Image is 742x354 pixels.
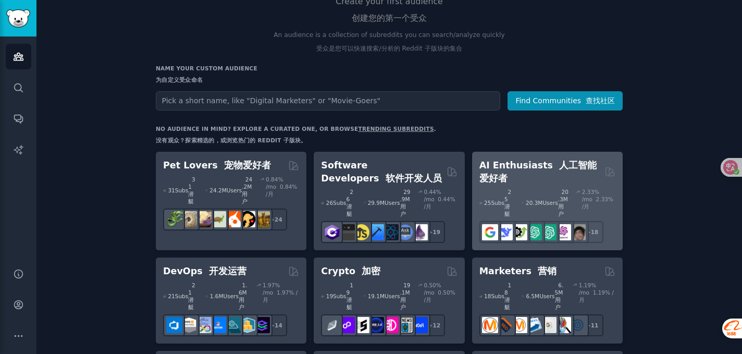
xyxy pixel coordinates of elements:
[479,188,514,217] div: 25 Sub s
[555,224,571,240] img: OpenAIDev
[479,282,514,311] div: 18 Sub s
[386,173,442,184] font: 软件开发人员
[538,266,556,276] font: 营销
[254,317,270,333] img: PlatformEngineers
[188,282,195,310] font: 21 潜艇
[210,211,226,227] img: turtle
[582,221,603,243] div: + 18
[368,317,384,333] img: web3
[511,317,527,333] img: AskMarketing
[156,137,307,143] font: 没有观众？探索精选的，或浏览热门的 Reddit 子版块。
[239,317,255,333] img: aws_cdk
[368,224,384,240] img: iOSProgramming
[504,282,511,310] font: 18 潜艇
[511,224,527,240] img: AItoolsCatalog
[339,224,355,240] img: software
[540,224,556,240] img: chatgpt_prompts_
[397,317,413,333] img: CryptoNews
[482,317,498,333] img: content_marketing
[347,189,353,217] font: 26 潜艇
[156,125,436,148] div: No audience in mind? Explore a curated one, or browse .
[570,317,586,333] img: OnlineMarketing
[166,317,182,333] img: azuredevops
[423,221,445,243] div: + 19
[400,282,411,310] font: 19.1M 用户
[163,282,198,311] div: 21 Sub s
[205,282,249,311] div: 1.6M Users
[582,188,615,217] div: 2.33 % /mo
[188,176,195,204] font: 31 潜艇
[508,91,623,111] button: Find Communities 查找社区
[347,282,353,310] font: 19 潜艇
[397,224,413,240] img: AskComputerScience
[266,176,299,205] div: 0.84 % /mo
[479,265,556,278] h2: Marketers
[321,282,356,311] div: 19 Sub s
[353,317,369,333] img: ethstaker
[364,188,411,217] div: 29.9M Users
[540,317,556,333] img: googleads
[400,189,411,217] font: 29.9M 用户
[412,317,428,333] img: defi_
[362,266,380,276] font: 加密
[263,289,298,303] font: 1.97% /月
[163,159,271,172] h2: Pet Lovers
[424,188,457,217] div: 0.44 % /mo
[6,9,30,28] img: GummySearch logo
[225,317,241,333] img: platformengineering
[156,65,623,88] h3: Name your custom audience
[522,188,568,217] div: 20.3M Users
[181,211,197,227] img: ballpython
[526,224,542,240] img: chatgpt_promptDesign
[239,211,255,227] img: PetAdvice
[522,282,565,311] div: 6.5M Users
[239,282,248,310] font: 1.6M 用户
[195,211,212,227] img: leopardgeckos
[497,224,513,240] img: DeepSeek
[555,282,564,310] font: 6.5M 用户
[263,282,299,311] div: 1.97 % /mo
[242,176,252,204] font: 24.2M 用户
[195,317,212,333] img: Docker_DevOps
[504,189,511,217] font: 25 潜艇
[479,160,597,184] font: 人工智能爱好者
[321,265,380,278] h2: Crypto
[412,224,428,240] img: elixir
[570,224,586,240] img: ArtificalIntelligence
[265,209,287,230] div: + 24
[254,211,270,227] img: dogbreed
[163,265,246,278] h2: DevOps
[479,159,601,185] h2: AI Enthusiasts
[582,314,603,336] div: + 11
[266,184,297,197] font: 0.84% /月
[424,196,455,210] font: 0.44% /月
[166,211,182,227] img: herpetology
[321,159,442,185] h2: Software Developers
[339,317,355,333] img: 0xPolygon
[209,266,246,276] font: 开发运营
[579,289,614,303] font: 1.19% /月
[225,211,241,227] img: cockatiel
[265,314,287,336] div: + 14
[424,282,457,311] div: 0.50 % /mo
[353,224,369,240] img: learnjavascript
[352,13,427,23] font: 创建您的第一个受众
[364,282,411,311] div: 19.1M Users
[321,188,356,217] div: 26 Sub s
[324,224,340,240] img: csharp
[210,317,226,333] img: DevOpsLinks
[555,317,571,333] img: MarketingResearch
[181,317,197,333] img: AWS_Certified_Experts
[579,282,615,311] div: 1.19 % /mo
[156,77,203,83] font: 为自定义受众命名
[526,317,542,333] img: Emailmarketing
[156,31,623,57] p: An audience is a collection of subreddits you can search/analyze quickly
[358,126,434,132] a: trending subreddits
[482,224,498,240] img: GoogleGeminiAI
[156,91,500,111] input: Pick a short name, like "Digital Marketers" or "Movie-Goers"
[497,317,513,333] img: bigseo
[586,96,615,105] font: 查找社区
[423,314,445,336] div: + 12
[424,289,455,303] font: 0.50% /月
[205,176,252,205] div: 24.2M Users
